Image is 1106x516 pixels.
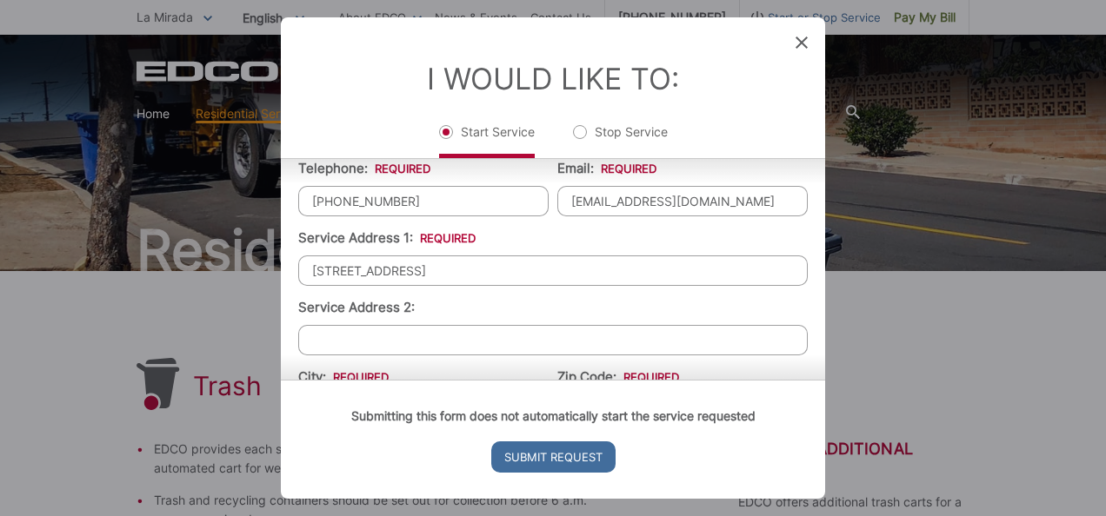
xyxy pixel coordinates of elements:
[298,300,415,315] label: Service Address 2:
[491,441,616,473] input: Submit Request
[573,123,668,158] label: Stop Service
[439,123,535,158] label: Start Service
[298,230,476,246] label: Service Address 1:
[351,408,756,423] strong: Submitting this form does not automatically start the service requested
[427,61,679,96] label: I Would Like To:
